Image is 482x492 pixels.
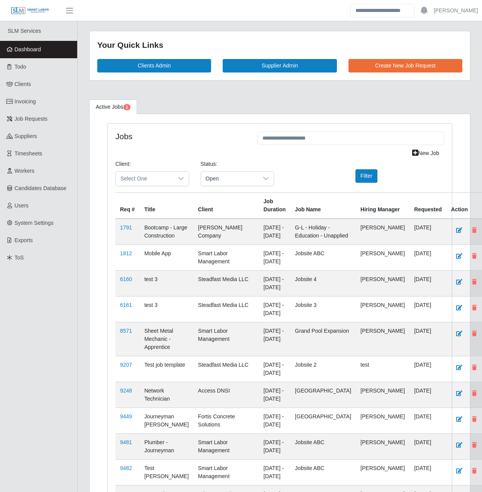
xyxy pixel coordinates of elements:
[15,254,24,261] span: ToS
[356,244,409,270] td: [PERSON_NAME]
[15,168,35,174] span: Workers
[120,276,132,282] a: 6160
[259,382,291,408] td: [DATE] - [DATE]
[259,296,291,322] td: [DATE] - [DATE]
[407,147,444,160] a: New Job
[193,296,259,322] td: Steadfast Media LLC
[15,98,36,104] span: Invoicing
[356,270,409,296] td: [PERSON_NAME]
[259,219,291,245] td: [DATE] - [DATE]
[290,382,356,408] td: [GEOGRAPHIC_DATA]
[356,356,409,382] td: test
[355,169,377,183] button: Filter
[120,413,132,420] a: 9449
[193,382,259,408] td: Access DNSI
[259,270,291,296] td: [DATE] - [DATE]
[15,64,26,70] span: Todo
[97,59,211,72] a: Clients Admin
[140,270,193,296] td: test 3
[140,382,193,408] td: Network Technician
[15,185,67,191] span: Candidates Database
[193,408,259,433] td: Fortis Concrete Solutions
[15,150,42,157] span: Timesheets
[259,192,291,219] th: Job Duration
[259,244,291,270] td: [DATE] - [DATE]
[120,362,132,368] a: 9207
[15,202,29,209] span: Users
[409,270,446,296] td: [DATE]
[409,408,446,433] td: [DATE]
[434,7,478,15] a: [PERSON_NAME]
[120,388,132,394] a: 9248
[259,408,291,433] td: [DATE] - [DATE]
[356,433,409,459] td: [PERSON_NAME]
[120,224,132,231] a: 1791
[193,244,259,270] td: Smart Labor Management
[140,322,193,356] td: Sheet Metal Mechanic - Apprentice
[348,59,462,72] a: Create New Job Request
[116,172,173,186] span: Select One
[115,131,246,141] h4: Jobs
[140,459,193,485] td: Test [PERSON_NAME]
[290,219,356,245] td: G-L - Holiday - Education - Unapplied
[356,192,409,219] th: Hiring Manager
[120,328,132,334] a: 8571
[409,322,446,356] td: [DATE]
[356,296,409,322] td: [PERSON_NAME]
[115,192,140,219] th: Req #
[223,59,337,72] a: Supplier Admin
[259,459,291,485] td: [DATE] - [DATE]
[123,104,130,110] span: Pending Jobs
[140,433,193,459] td: Plumber - Journeyman
[140,244,193,270] td: Mobile App
[15,46,41,52] span: Dashboard
[356,408,409,433] td: [PERSON_NAME]
[350,4,414,17] input: Search
[97,39,462,51] div: Your Quick Links
[409,356,446,382] td: [DATE]
[193,219,259,245] td: [PERSON_NAME] Company
[120,302,132,308] a: 6161
[193,322,259,356] td: Smart Labor Management
[290,356,356,382] td: Jobsite 2
[193,192,259,219] th: Client
[193,356,259,382] td: Steadfast Media LLC
[120,250,132,256] a: 1812
[193,459,259,485] td: Smart Labor Management
[89,99,137,115] a: Active Jobs
[356,219,409,245] td: [PERSON_NAME]
[290,296,356,322] td: Jobsite 3
[201,160,218,168] label: Status:
[15,133,37,139] span: Suppliers
[259,322,291,356] td: [DATE] - [DATE]
[290,244,356,270] td: Jobsite ABC
[409,433,446,459] td: [DATE]
[15,237,33,243] span: Exports
[15,116,48,122] span: Job Requests
[140,192,193,219] th: Title
[140,356,193,382] td: Test job template
[356,459,409,485] td: [PERSON_NAME]
[115,160,131,168] label: Client:
[409,244,446,270] td: [DATE]
[290,322,356,356] td: Grand Pool Expansion
[356,322,409,356] td: [PERSON_NAME]
[290,270,356,296] td: Jobsite 4
[11,7,49,15] img: SLM Logo
[140,219,193,245] td: Bootcamp - Large Construction
[290,433,356,459] td: Jobsite ABC
[356,382,409,408] td: [PERSON_NAME]
[290,408,356,433] td: [GEOGRAPHIC_DATA]
[259,433,291,459] td: [DATE] - [DATE]
[201,172,259,186] span: Open
[290,459,356,485] td: Jobsite ABC
[8,28,41,34] span: SLM Services
[15,81,31,87] span: Clients
[409,296,446,322] td: [DATE]
[193,433,259,459] td: Smart Labor Management
[193,270,259,296] td: Steadfast Media LLC
[140,408,193,433] td: Journeyman [PERSON_NAME]
[15,220,54,226] span: System Settings
[409,192,446,219] th: Requested
[409,382,446,408] td: [DATE]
